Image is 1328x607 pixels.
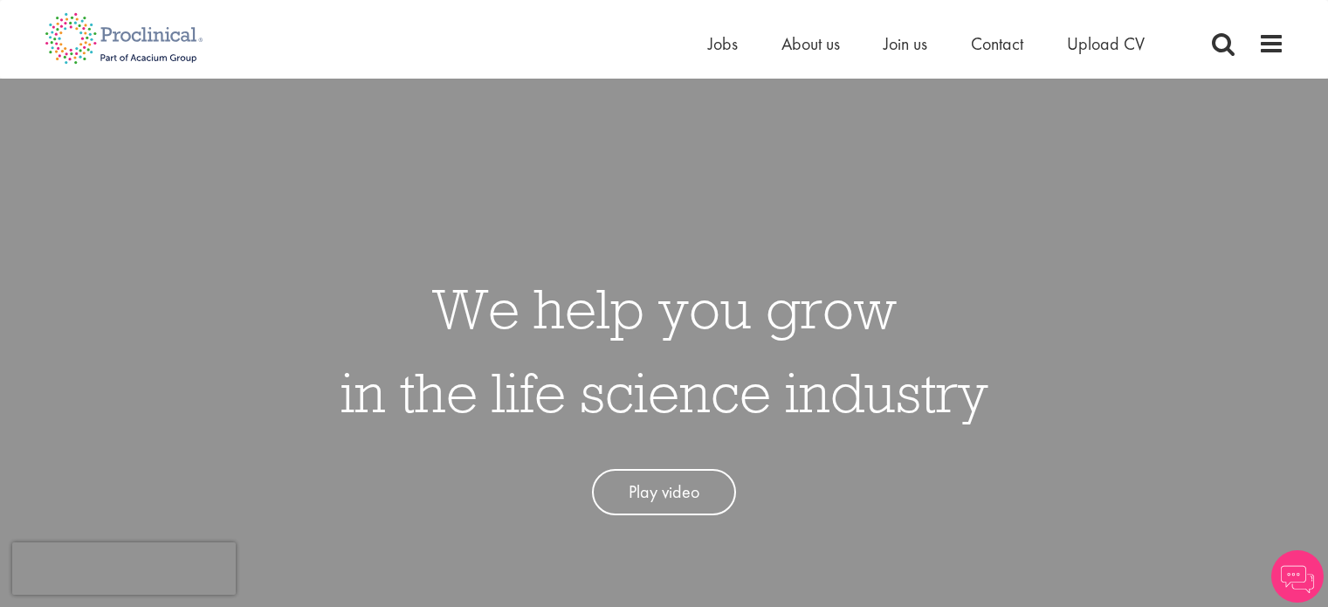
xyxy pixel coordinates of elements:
[341,266,988,434] h1: We help you grow in the life science industry
[592,469,736,515] a: Play video
[781,32,840,55] a: About us
[971,32,1023,55] a: Contact
[1067,32,1145,55] a: Upload CV
[1271,550,1324,603] img: Chatbot
[884,32,927,55] a: Join us
[708,32,738,55] a: Jobs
